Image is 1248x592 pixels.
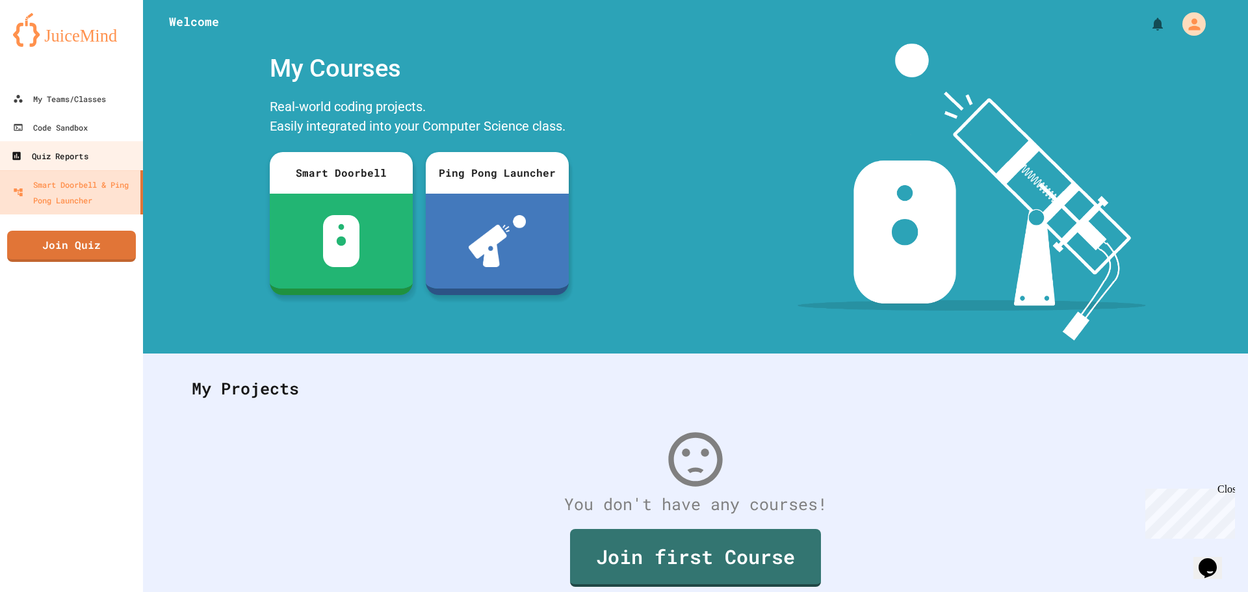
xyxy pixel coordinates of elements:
[570,529,821,587] a: Join first Course
[13,13,130,47] img: logo-orange.svg
[179,492,1212,517] div: You don't have any courses!
[5,5,90,83] div: Chat with us now!Close
[1193,540,1235,579] iframe: chat widget
[798,44,1146,341] img: banner-image-my-projects.png
[1169,9,1209,39] div: My Account
[7,231,136,262] a: Join Quiz
[1140,483,1235,539] iframe: chat widget
[179,363,1212,414] div: My Projects
[1126,13,1169,35] div: My Notifications
[426,152,569,194] div: Ping Pong Launcher
[263,94,575,142] div: Real-world coding projects. Easily integrated into your Computer Science class.
[13,91,106,107] div: My Teams/Classes
[263,44,575,94] div: My Courses
[469,215,526,267] img: ppl-with-ball.png
[13,177,135,208] div: Smart Doorbell & Ping Pong Launcher
[270,152,413,194] div: Smart Doorbell
[13,120,88,135] div: Code Sandbox
[11,148,88,164] div: Quiz Reports
[323,215,360,267] img: sdb-white.svg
